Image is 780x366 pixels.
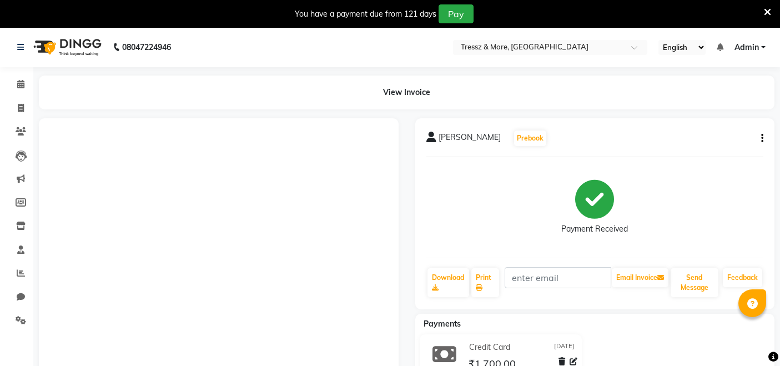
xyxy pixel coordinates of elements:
[733,322,769,355] iframe: chat widget
[471,268,499,297] a: Print
[723,268,762,287] a: Feedback
[671,268,718,297] button: Send Message
[612,268,668,287] button: Email Invoice
[295,8,436,20] div: You have a payment due from 121 days
[554,342,575,353] span: [DATE]
[505,267,611,288] input: enter email
[122,32,171,63] b: 08047224946
[427,268,470,297] a: Download
[28,32,104,63] img: logo
[439,4,474,23] button: Pay
[39,76,774,109] div: View Invoice
[424,319,461,329] span: Payments
[514,131,546,146] button: Prebook
[734,42,759,53] span: Admin
[561,223,628,235] div: Payment Received
[439,132,501,147] span: [PERSON_NAME]
[469,342,510,353] span: Credit Card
